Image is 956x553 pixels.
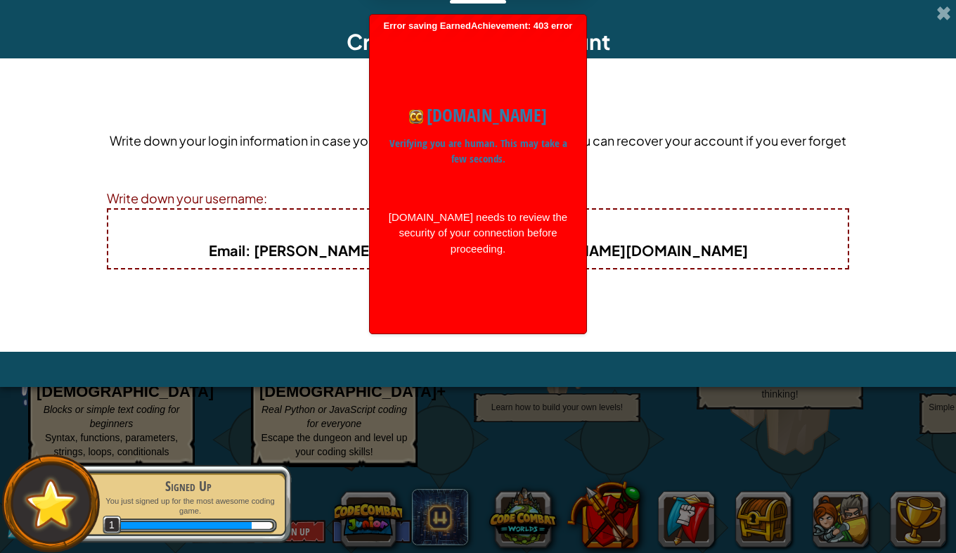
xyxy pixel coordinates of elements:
[100,476,277,496] div: Signed Up
[209,241,245,259] span: Email
[107,188,849,208] div: Write down your username:
[209,241,748,259] b: : [PERSON_NAME][EMAIL_ADDRESS][PERSON_NAME][DOMAIN_NAME]
[107,130,849,171] p: Write down your login information in case you need it later. Verify your email so you can recover...
[347,28,610,55] span: Create Individual Account
[387,102,569,129] h1: [DOMAIN_NAME]
[19,472,83,535] img: default.png
[409,110,423,124] img: Icon for codecombat.com
[387,136,569,167] p: Verifying you are human. This may take a few seconds.
[100,496,277,516] p: You just signed up for the most awesome coding game.
[387,210,569,258] div: [DOMAIN_NAME] needs to review the security of your connection before proceeding.
[377,20,579,327] span: Error saving EarnedAchievement: 403 error
[103,516,122,535] span: 1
